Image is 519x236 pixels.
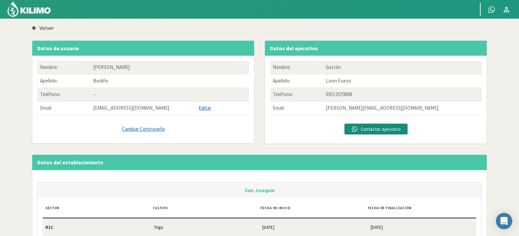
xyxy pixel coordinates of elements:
[40,104,88,112] p: Email:
[46,224,53,230] span: R1C
[40,63,88,71] p: Nombre:
[93,77,194,85] p: Bodiño
[40,77,88,85] p: Apellido:
[151,218,259,236] td: Trigo
[326,63,479,71] p: Gastón
[93,104,194,112] p: [EMAIL_ADDRESS][DOMAIN_NAME]
[361,126,401,132] p: Contactar ejecutivo
[368,218,476,236] td: [DATE]
[150,203,257,218] th: Cultivo
[326,104,479,112] p: [PERSON_NAME][EMAIL_ADDRESS][DOMAIN_NAME]
[93,63,194,71] p: [PERSON_NAME]
[365,203,473,218] th: Fecha de finalización
[39,24,54,31] label: Volver
[37,158,482,166] div: Datos del establecimiento
[496,213,512,229] div: Open Intercom Messenger
[93,91,194,98] p: --
[326,77,479,85] p: Lavin Fueyo
[344,124,408,134] button: Contactar ejecutivo
[43,203,150,218] th: Sector
[273,63,320,71] p: Nombre:
[37,125,249,133] a: Cambiar Contraseña
[273,91,320,98] p: Teléfono:
[199,105,211,111] a: Editar
[258,203,365,218] th: Fecha de inicio
[32,22,54,34] button: Volver
[270,44,482,52] div: Datos del ejecutivo
[37,44,249,52] div: Datos de usuario
[273,104,320,112] p: Email:
[40,91,88,98] p: Teléfono:
[43,186,476,194] div: San Joaquin
[273,77,320,85] p: Apellido:
[326,91,479,98] p: 03512070808
[265,40,487,144] panel: Datos del ejecutivo
[259,218,368,236] td: [DATE]
[7,1,51,17] img: Kilimo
